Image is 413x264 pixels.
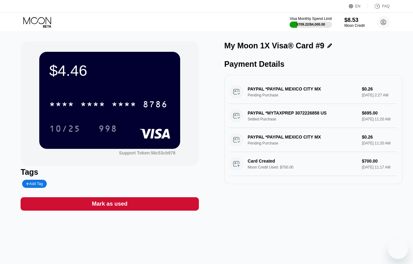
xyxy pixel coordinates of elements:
[92,200,127,208] div: Mark as used
[344,17,365,23] div: $8.53
[21,197,199,211] div: Mark as used
[26,182,43,186] div: Add Tag
[349,3,368,9] div: EN
[119,150,175,155] div: Support Token: 56c53cb978
[49,125,80,134] div: 10/25
[224,60,402,69] div: Payment Details
[296,22,325,26] div: $709.22 / $4,000.00
[98,125,117,134] div: 998
[290,17,332,28] div: Visa Monthly Spend Limit$709.22/$4,000.00
[94,121,122,136] div: 998
[224,41,324,50] div: My Moon 1X Visa® Card #9
[290,17,332,21] div: Visa Monthly Spend Limit
[143,100,168,110] div: 8786
[22,180,46,188] div: Add Tag
[388,239,408,259] iframe: Button to launch messaging window
[45,121,85,136] div: 10/25
[382,4,390,8] div: FAQ
[49,62,170,79] div: $4.46
[344,23,365,28] div: Moon Credit
[344,17,365,28] div: $8.53Moon Credit
[368,3,390,9] div: FAQ
[21,168,199,177] div: Tags
[355,4,361,8] div: EN
[119,150,175,155] div: Support Token:56c53cb978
